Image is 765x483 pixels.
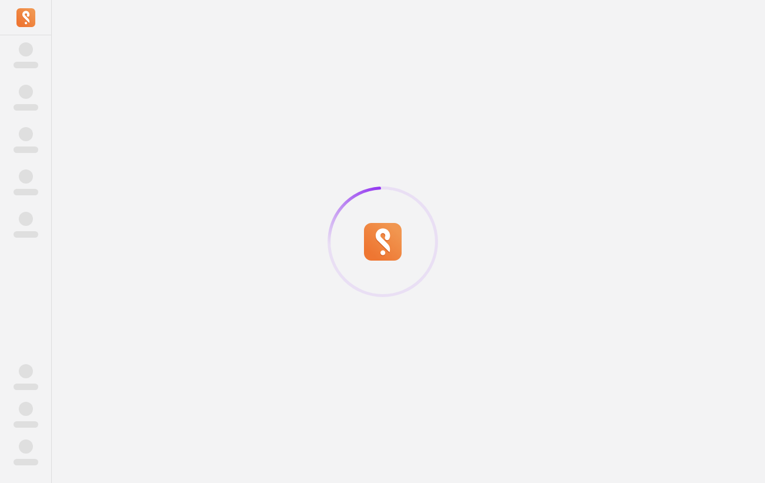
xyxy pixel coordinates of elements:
span: ‌ [19,212,33,226]
span: ‌ [19,127,33,141]
span: ‌ [19,169,33,184]
span: ‌ [19,42,33,56]
span: ‌ [14,421,38,428]
span: ‌ [14,146,38,153]
span: ‌ [14,231,38,238]
span: ‌ [14,384,38,390]
span: ‌ [14,189,38,195]
span: ‌ [19,439,33,454]
span: ‌ [19,402,33,416]
span: ‌ [14,459,38,465]
span: ‌ [14,104,38,111]
span: ‌ [14,62,38,68]
span: ‌ [19,364,33,378]
span: ‌ [19,85,33,99]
